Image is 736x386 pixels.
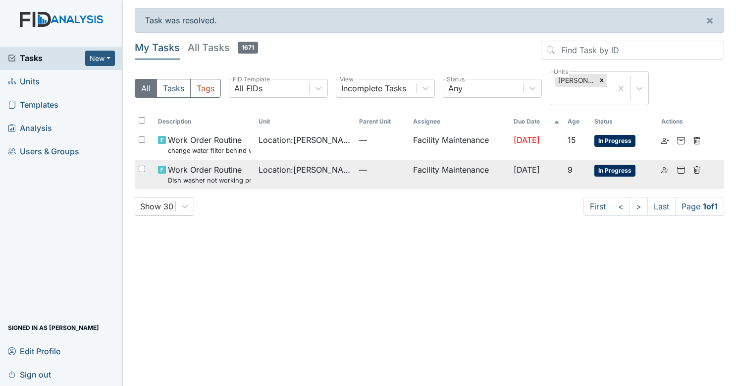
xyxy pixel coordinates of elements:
[8,121,52,136] span: Analysis
[154,113,255,130] th: Toggle SortBy
[140,200,173,212] div: Show 30
[594,135,635,147] span: In Progress
[409,130,510,159] td: Facility Maintenance
[8,343,60,359] span: Edit Profile
[510,113,564,130] th: Toggle SortBy
[341,82,406,94] div: Incomplete Tasks
[359,134,405,146] span: —
[568,135,576,145] span: 15
[541,41,724,60] input: Find Task by ID
[168,146,251,155] small: change water filter behind washer
[190,79,221,98] button: Tags
[259,134,351,146] span: Location : [PERSON_NAME] Loop
[706,13,714,27] span: ×
[168,134,251,155] span: Work Order Routine change water filter behind washer
[168,164,251,185] span: Work Order Routine Dish washer not working properly
[157,79,191,98] button: Tasks
[583,197,612,216] a: First
[693,134,701,146] a: Delete
[564,113,590,130] th: Toggle SortBy
[8,144,79,159] span: Users & Groups
[8,320,99,335] span: Signed in as [PERSON_NAME]
[135,79,157,98] button: All
[168,176,251,185] small: Dish washer not working properly
[568,165,573,175] span: 9
[677,134,685,146] a: Archive
[139,117,145,124] input: Toggle All Rows Selected
[409,160,510,189] td: Facility Maintenance
[238,42,258,54] span: 1671
[514,165,540,175] span: [DATE]
[8,97,58,113] span: Templates
[647,197,676,216] a: Last
[409,113,510,130] th: Assignee
[590,113,657,130] th: Toggle SortBy
[693,164,701,176] a: Delete
[355,113,409,130] th: Toggle SortBy
[555,74,596,87] div: [PERSON_NAME] Loop
[188,41,258,55] h5: All Tasks
[630,197,648,216] a: >
[135,41,180,55] h5: My Tasks
[234,82,263,94] div: All FIDs
[583,197,724,216] nav: task-pagination
[259,164,351,176] span: Location : [PERSON_NAME] Loop
[612,197,630,216] a: <
[594,165,635,177] span: In Progress
[514,135,540,145] span: [DATE]
[675,197,724,216] span: Page
[8,52,85,64] a: Tasks
[657,113,707,130] th: Actions
[677,164,685,176] a: Archive
[359,164,405,176] span: —
[255,113,355,130] th: Toggle SortBy
[448,82,463,94] div: Any
[135,8,724,33] div: Task was resolved.
[8,367,51,382] span: Sign out
[135,79,221,98] div: Type filter
[85,51,115,66] button: New
[703,201,718,211] strong: 1 of 1
[8,74,40,89] span: Units
[696,8,724,32] button: ×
